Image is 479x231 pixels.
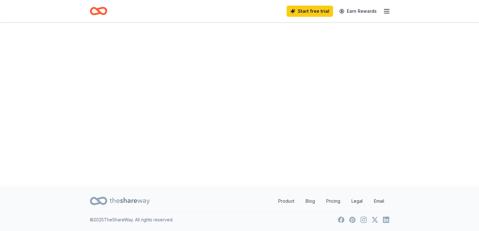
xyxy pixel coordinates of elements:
a: Blog [301,195,320,207]
nav: quick links [273,195,389,207]
p: © 2025 TheShareWay. All rights reserved. [90,216,173,224]
a: Home [90,4,107,18]
a: Legal [346,195,368,207]
a: Start free trial [287,6,333,17]
a: Pricing [321,195,345,207]
a: Email [369,195,389,207]
a: Product [273,195,299,207]
a: Earn Rewards [336,6,380,17]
